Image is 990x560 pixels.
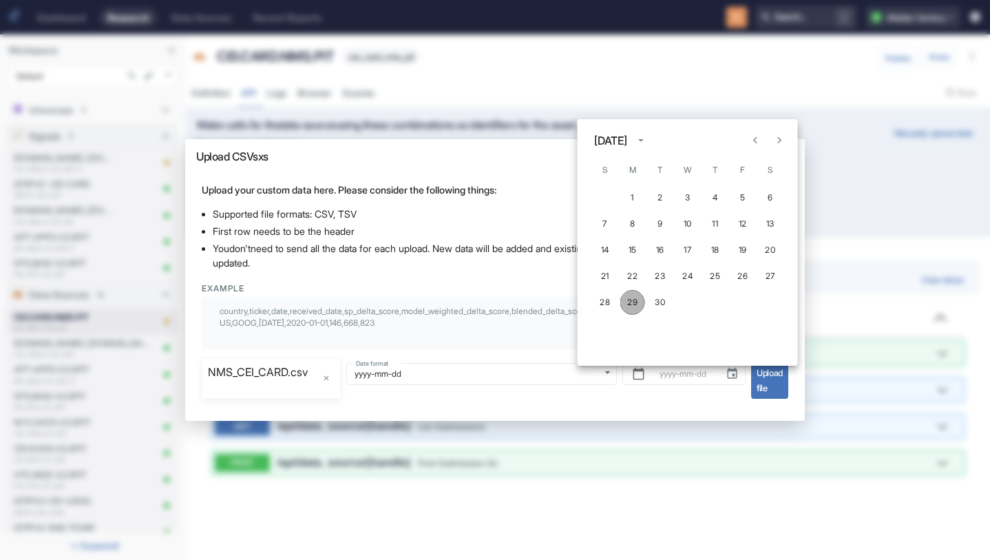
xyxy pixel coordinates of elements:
[202,184,496,196] strong: Upload your custom data here. Please consider the following things:
[213,207,788,221] li: Supported file formats: CSV, TSV
[703,264,728,289] button: 25
[758,185,783,210] button: 6
[648,156,673,184] span: Tuesday
[185,139,805,163] h2: Upload CSVsxs
[703,185,728,210] button: 4
[620,211,645,236] button: 8
[730,156,755,184] span: Friday
[648,264,673,289] button: 23
[208,364,308,393] p: NMS_CEI_CARD.csv
[620,264,645,289] button: 22
[703,238,728,262] button: 18
[620,290,645,315] button: 29
[675,211,700,236] button: 10
[730,238,755,262] button: 19
[758,211,783,236] button: 13
[758,264,783,289] button: 27
[675,264,700,289] button: 24
[703,211,728,236] button: 11
[593,290,618,315] button: 28
[730,185,755,210] button: 5
[675,238,700,262] button: 17
[730,211,755,236] button: 12
[593,264,618,289] button: 21
[213,241,788,270] li: You don't need to send all the data for each upload. New data will be added and existing data for...
[593,211,618,236] button: 7
[202,283,244,293] span: Example
[620,238,645,262] button: 15
[620,185,645,210] button: 1
[769,130,789,150] button: Next month
[675,156,700,184] span: Wednesday
[593,238,618,262] button: 14
[648,185,673,210] button: 2
[675,185,700,210] button: 3
[213,224,788,238] li: First row needs to be the header
[648,290,673,315] button: 30
[648,211,673,236] button: 9
[720,362,744,386] button: Choose date
[355,368,407,380] div: yyyy-mm-dd
[594,132,627,149] div: [DATE]
[758,156,783,184] span: Saturday
[651,366,715,382] input: yyyy-mm-dd
[620,156,645,184] span: Monday
[745,130,765,150] button: Previous month
[751,363,788,400] span: Upload file
[730,264,755,289] button: 26
[593,156,618,184] span: Sunday
[356,359,388,368] label: Date format
[211,302,779,343] textarea: country,ticker,date,received_date,sp_delta_score,model_weighted_delta_score,blended_delta_score U...
[648,238,673,262] button: 16
[758,238,783,262] button: 20
[632,359,657,368] label: File Date
[703,156,728,184] span: Thursday
[631,130,651,150] button: calendar view is open, switch to year view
